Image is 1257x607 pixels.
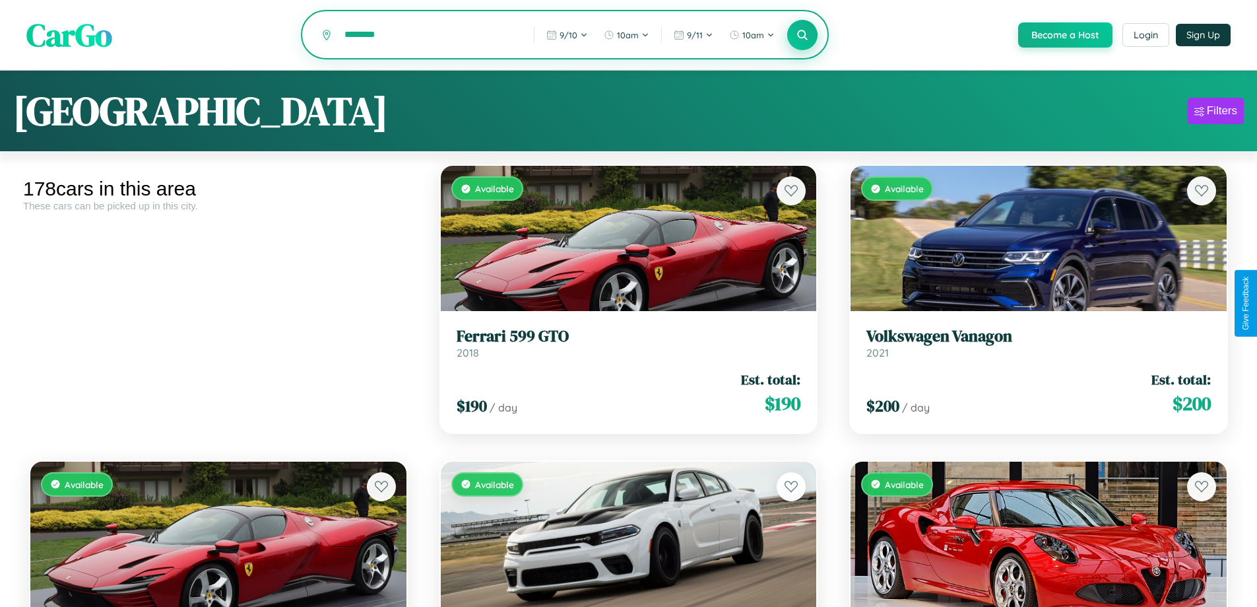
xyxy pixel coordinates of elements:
[1207,104,1237,118] div: Filters
[26,13,112,57] span: CarGo
[457,346,479,359] span: 2018
[885,479,924,490] span: Available
[23,200,414,211] div: These cars can be picked up in this city.
[1188,98,1244,124] button: Filters
[475,479,514,490] span: Available
[866,395,899,417] span: $ 200
[560,30,577,40] span: 9 / 10
[866,346,889,359] span: 2021
[723,24,781,46] button: 10am
[65,479,104,490] span: Available
[687,30,703,40] span: 9 / 11
[457,327,801,346] h3: Ferrari 599 GTO
[617,30,639,40] span: 10am
[1241,277,1250,330] div: Give Feedback
[540,24,595,46] button: 9/10
[23,178,414,200] div: 178 cars in this area
[490,401,517,414] span: / day
[1176,24,1231,46] button: Sign Up
[765,390,800,417] span: $ 190
[742,30,764,40] span: 10am
[1173,390,1211,417] span: $ 200
[866,327,1211,359] a: Volkswagen Vanagon2021
[885,183,924,194] span: Available
[1122,23,1169,47] button: Login
[597,24,656,46] button: 10am
[1151,370,1211,389] span: Est. total:
[667,24,720,46] button: 9/11
[902,401,930,414] span: / day
[457,395,487,417] span: $ 190
[1018,22,1112,48] button: Become a Host
[13,84,388,138] h1: [GEOGRAPHIC_DATA]
[457,327,801,359] a: Ferrari 599 GTO2018
[475,183,514,194] span: Available
[866,327,1211,346] h3: Volkswagen Vanagon
[741,370,800,389] span: Est. total:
